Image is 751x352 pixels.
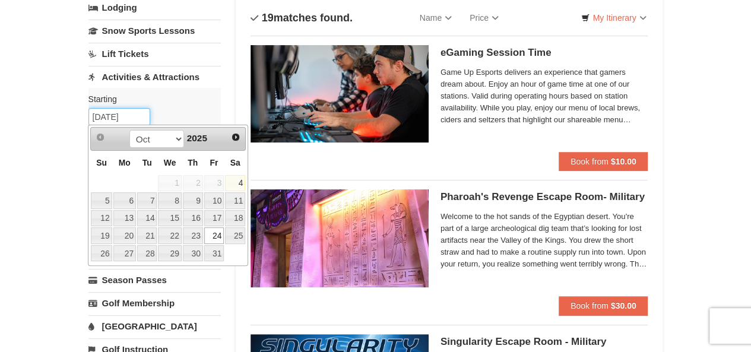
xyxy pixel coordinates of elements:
a: 26 [91,245,112,262]
span: 2025 [187,133,207,143]
span: Wednesday [164,158,176,167]
a: Price [461,6,508,30]
button: Book from $30.00 [559,296,648,315]
a: 31 [204,245,224,262]
a: 24 [204,227,224,244]
a: Golf Membership [88,292,221,314]
span: Game Up Esports delivers an experience that gamers dream about. Enjoy an hour of game time at one... [441,66,648,126]
h5: Singularity Escape Room - Military [441,336,648,348]
span: 3 [204,175,224,192]
a: 22 [158,227,181,244]
a: 21 [137,227,157,244]
h5: Pharoah's Revenge Escape Room- Military [441,191,648,203]
a: Prev [92,129,109,145]
a: Name [411,6,461,30]
a: 15 [158,210,181,227]
a: 7 [137,192,157,209]
span: 19 [262,12,274,24]
a: 18 [225,210,245,227]
span: 1 [158,175,181,192]
label: Starting [88,93,212,105]
h5: eGaming Session Time [441,47,648,59]
a: 14 [137,210,157,227]
a: [GEOGRAPHIC_DATA] [88,315,221,337]
img: 6619913-410-20a124c9.jpg [251,189,429,287]
span: Monday [119,158,131,167]
h4: matches found. [251,12,353,24]
a: Lift Tickets [88,43,221,65]
a: Next [227,129,244,145]
span: Tuesday [142,158,152,167]
a: 23 [183,227,203,244]
img: 19664770-34-0b975b5b.jpg [251,45,429,142]
a: 19 [91,227,112,244]
span: Next [231,132,240,142]
a: Snow Sports Lessons [88,20,221,42]
a: 8 [158,192,181,209]
a: 4 [225,175,245,192]
a: 17 [204,210,224,227]
a: Season Passes [88,269,221,291]
a: 11 [225,192,245,209]
a: 12 [91,210,112,227]
a: 9 [183,192,203,209]
strong: $30.00 [611,301,636,310]
span: 2 [183,175,203,192]
span: Thursday [188,158,198,167]
a: 27 [113,245,136,262]
button: Book from $10.00 [559,152,648,171]
span: Prev [96,132,105,142]
span: Sunday [96,158,107,167]
span: Book from [571,157,609,166]
a: 30 [183,245,203,262]
span: Book from [571,301,609,310]
a: Activities & Attractions [88,66,221,88]
span: Saturday [230,158,240,167]
strong: $10.00 [611,157,636,166]
a: 6 [113,192,136,209]
a: 5 [91,192,112,209]
a: 25 [225,227,245,244]
a: 13 [113,210,136,227]
a: 16 [183,210,203,227]
a: 20 [113,227,136,244]
span: Friday [210,158,218,167]
a: My Itinerary [573,9,654,27]
span: Welcome to the hot sands of the Egyptian desert. You're part of a large archeological dig team th... [441,211,648,270]
a: 29 [158,245,181,262]
a: 28 [137,245,157,262]
a: 10 [204,192,224,209]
